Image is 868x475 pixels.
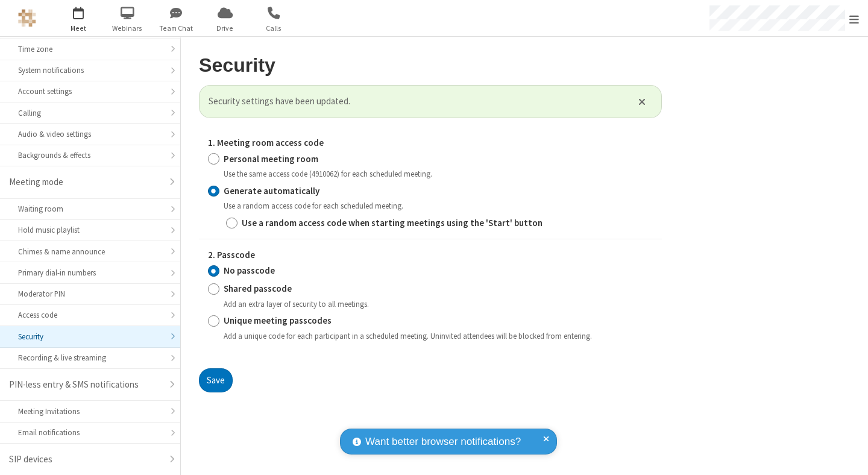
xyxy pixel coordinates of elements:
[18,203,162,215] div: Waiting room
[208,248,653,262] label: 2. Passcode
[224,330,653,341] div: Add a unique code for each participant in a scheduled meeting. Uninvited attendees will be blocke...
[18,288,162,300] div: Moderator PIN
[9,378,162,392] div: PIN-less entry & SMS notifications
[242,216,542,228] strong: Use a random access code when starting meetings using the 'Start' button
[105,23,150,34] span: Webinars
[632,92,652,110] button: Close alert
[18,86,162,97] div: Account settings
[154,23,199,34] span: Team Chat
[18,64,162,76] div: System notifications
[251,23,297,34] span: Calls
[224,184,319,196] strong: Generate automatically
[9,175,162,189] div: Meeting mode
[224,168,653,179] div: Use the same access code (4910062) for each scheduled meeting.
[18,128,162,140] div: Audio & video settings
[18,107,162,119] div: Calling
[18,331,162,342] div: Security
[18,9,36,27] img: QA Selenium DO NOT DELETE OR CHANGE
[18,309,162,321] div: Access code
[18,149,162,161] div: Backgrounds & effects
[224,265,275,276] strong: No passcode
[18,267,162,278] div: Primary dial-in numbers
[18,224,162,236] div: Hold music playlist
[18,352,162,363] div: Recording & live streaming
[224,315,332,326] strong: Unique meeting passcodes
[209,95,623,109] span: Security settings have been updated.
[18,427,162,438] div: Email notifications
[199,368,233,392] button: Save
[224,283,292,294] strong: Shared passcode
[208,136,653,150] label: 1. Meeting room access code
[9,453,162,467] div: SIP devices
[18,43,162,55] div: Time zone
[199,55,662,76] h2: Security
[224,298,653,309] div: Add an extra layer of security to all meetings.
[56,23,101,34] span: Meet
[18,406,162,417] div: Meeting Invitations
[224,153,318,164] strong: Personal meeting room
[365,434,521,450] span: Want better browser notifications?
[18,246,162,257] div: Chimes & name announce
[224,200,653,211] div: Use a random access code for each scheduled meeting.
[203,23,248,34] span: Drive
